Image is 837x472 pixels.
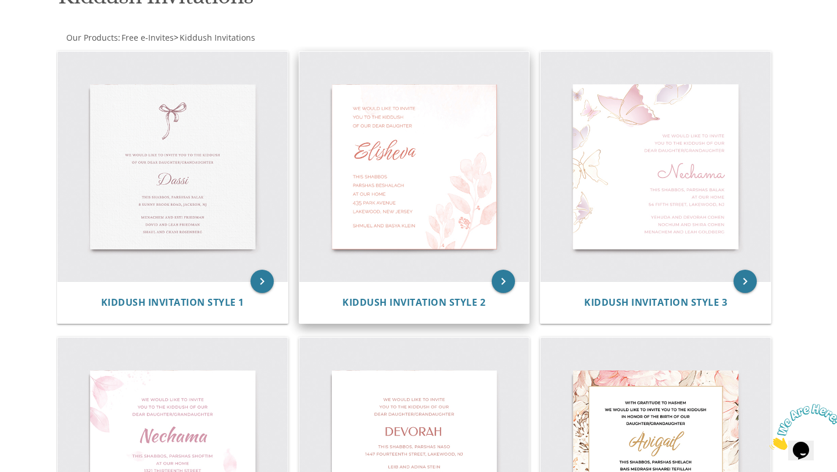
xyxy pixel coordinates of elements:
[541,52,771,282] img: Kiddush Invitation Style 3
[120,32,174,43] a: Free e-Invites
[58,52,288,282] img: Kiddush Invitation Style 1
[121,32,174,43] span: Free e-Invites
[492,270,515,293] a: keyboard_arrow_right
[5,5,77,51] img: Chat attention grabber
[178,32,255,43] a: Kiddush Invitations
[56,32,419,44] div: :
[584,296,727,309] span: Kiddush Invitation Style 3
[734,270,757,293] a: keyboard_arrow_right
[180,32,255,43] span: Kiddush Invitations
[174,32,255,43] span: >
[342,297,485,308] a: Kiddush Invitation Style 2
[342,296,485,309] span: Kiddush Invitation Style 2
[101,296,244,309] span: Kiddush Invitation Style 1
[251,270,274,293] a: keyboard_arrow_right
[299,52,530,282] img: Kiddush Invitation Style 2
[584,297,727,308] a: Kiddush Invitation Style 3
[65,32,118,43] a: Our Products
[101,297,244,308] a: Kiddush Invitation Style 1
[765,399,837,455] iframe: chat widget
